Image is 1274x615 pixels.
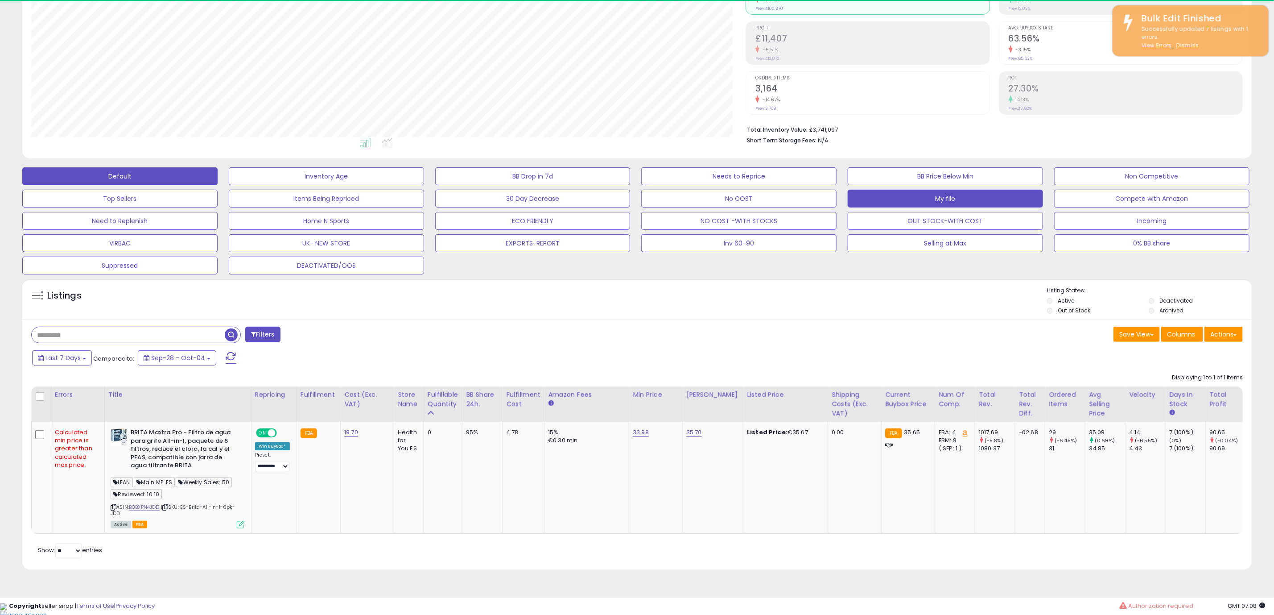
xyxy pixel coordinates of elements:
a: 19.70 [344,428,358,437]
div: Fulfillment [301,390,337,399]
button: Selling at Max [848,234,1043,252]
div: €35.67 [747,428,821,436]
div: Num of Comp. [939,390,971,409]
li: £3,741,097 [747,124,1236,134]
img: 41sIvrdXpuL._SL40_.jpg [111,428,128,446]
button: Actions [1204,327,1243,342]
h2: £11,407 [755,33,989,46]
a: View Errors [1142,42,1172,49]
button: Top Sellers [22,190,218,208]
div: 4.43 [1129,445,1165,453]
div: Total Rev. Diff. [1019,390,1041,418]
div: Min Price [633,390,679,399]
div: 1017.69 [979,428,1015,436]
button: No COST [641,190,837,208]
div: FBA: 4 [939,428,968,436]
label: Out of Stock [1058,307,1090,314]
span: LEAN [111,477,133,487]
span: N/A [818,136,829,145]
div: Fulfillable Quantity [428,390,458,409]
div: ( SFP: 1 ) [939,445,968,453]
small: (-6.45%) [1055,437,1077,444]
div: 35.09 [1089,428,1125,436]
span: ROI [1009,76,1242,81]
small: FBA [301,428,317,438]
button: Filters [245,327,280,342]
span: ON [257,429,268,437]
small: Prev: 3,708 [755,106,776,111]
small: Prev: 12.03% [1009,6,1031,11]
button: Last 7 Days [32,350,92,366]
div: Shipping Costs (Exc. VAT) [832,390,878,418]
span: Show: entries [38,546,102,554]
div: Calculated min price is greater than calculated max price. [55,428,98,469]
div: 4.14 [1129,428,1165,436]
button: OUT STOCK-WITH COST [848,212,1043,230]
div: Cost (Exc. VAT) [344,390,390,409]
button: Items Being Repriced [229,190,424,208]
small: -14.67% [759,96,780,103]
div: Displaying 1 to 1 of 1 items [1172,374,1243,382]
div: Velocity [1129,390,1162,399]
small: (-6.55%) [1135,437,1157,444]
small: Prev: 65.63% [1009,56,1033,61]
div: Preset: [255,452,290,472]
div: 0 [428,428,455,436]
button: Compete with Amazon [1054,190,1249,208]
h2: 63.56% [1009,33,1242,46]
a: 33.98 [633,428,649,437]
div: €0.30 min [548,436,622,445]
button: Home N Sports [229,212,424,230]
span: Ordered Items [755,76,989,81]
small: -5.51% [759,46,778,53]
button: 30 Day Decrease [435,190,631,208]
div: Listed Price [747,390,824,399]
h2: 3,164 [755,83,989,96]
div: BB Share 24h. [466,390,499,409]
small: Amazon Fees. [548,399,553,407]
span: Profit [755,26,989,31]
small: (-0.04%) [1215,437,1238,444]
span: Last 7 Days [45,353,81,362]
small: Prev: £12,072 [755,56,779,61]
div: Current Buybox Price [885,390,931,409]
b: Total Inventory Value: [747,126,808,133]
small: 14.13% [1013,96,1029,103]
span: Reviewed: 10.10 [111,489,162,499]
h5: Listings [47,290,82,302]
div: 34.85 [1089,445,1125,453]
h2: 27.30% [1009,83,1242,96]
button: NO COST -WITH STOCKS [641,212,837,230]
span: Columns [1167,330,1195,339]
button: My file [848,190,1043,208]
div: Successfully updated 7 listings with 1 errors. [1135,25,1262,50]
div: Ordered Items [1049,390,1081,409]
div: Errors [55,390,101,399]
label: Archived [1159,307,1183,314]
small: FBA [885,428,902,438]
div: Total Profit [1209,390,1242,409]
button: Non Competitive [1054,167,1249,185]
button: 0% BB share [1054,234,1249,252]
span: Main MP: ES [134,477,175,487]
div: 0.00 [832,428,874,436]
div: 95% [466,428,495,436]
span: FBA [132,521,148,528]
a: 35.70 [686,428,702,437]
a: B0BXPN4JDD [129,503,160,511]
div: 7 (100%) [1169,428,1205,436]
button: Sep-28 - Oct-04 [138,350,216,366]
div: -62.68 [1019,428,1038,436]
div: 15% [548,428,622,436]
span: OFF [276,429,290,437]
div: 1080.37 [979,445,1015,453]
span: Compared to: [93,354,134,363]
button: DEACTIVATED/OOS [229,257,424,274]
span: | SKU: ES-Brita-All-In-1-6pk-JDD [111,503,235,517]
div: Bulk Edit Finished [1135,12,1262,25]
button: ECO FRIENDLY [435,212,631,230]
button: UK- NEW STORE [229,234,424,252]
div: Avg Selling Price [1089,390,1121,418]
button: Needs to Reprice [641,167,837,185]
